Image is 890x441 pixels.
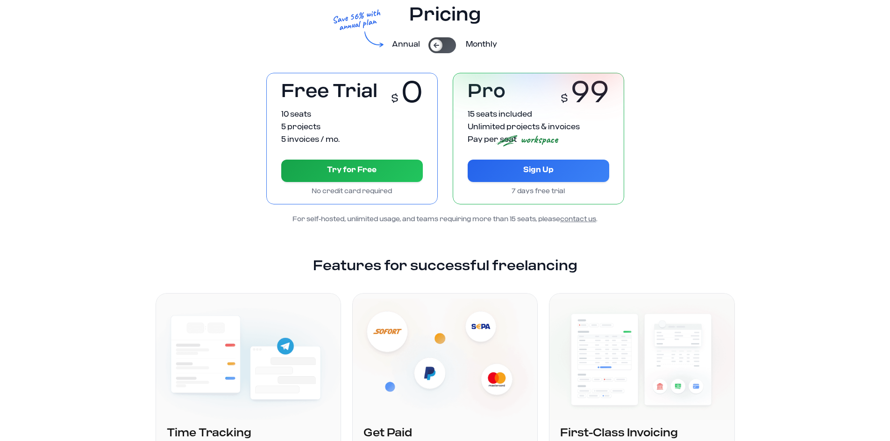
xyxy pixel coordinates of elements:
a: Sign Up [468,160,609,182]
p: Annual [389,40,423,49]
p: Try for Free [327,166,377,175]
p: 5 invoices / mo. [281,135,340,144]
p: 7 days free trial [468,188,609,196]
p: Free Trial [281,80,377,103]
p: $ [561,91,568,107]
p: Sign Up [523,166,554,175]
p: workspace [520,135,558,143]
p: Pay per seat [468,135,517,144]
p: Pricing [409,4,481,26]
p: Save 56% with annual plan [323,7,390,34]
p: 10 seats [281,110,311,119]
p: No credit card required [281,188,423,196]
p: 5 projects [281,123,320,132]
p: For self-hosted, unlimited usage, and teams requiring more than 15 seats, please [292,216,560,224]
p: Monthly [462,40,501,49]
a: Try for Free [281,160,423,182]
p: 99 [571,80,609,107]
p: 15 seats included [468,110,532,119]
p: Features for successful freelancing [156,258,735,274]
p: Unlimited projects & invoices [468,123,580,132]
p: $ [391,91,399,107]
p: 0 [401,80,423,107]
span: contact us [560,216,596,223]
a: contact us. [560,216,598,224]
p: . [560,216,598,224]
p: Pro [468,80,506,103]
